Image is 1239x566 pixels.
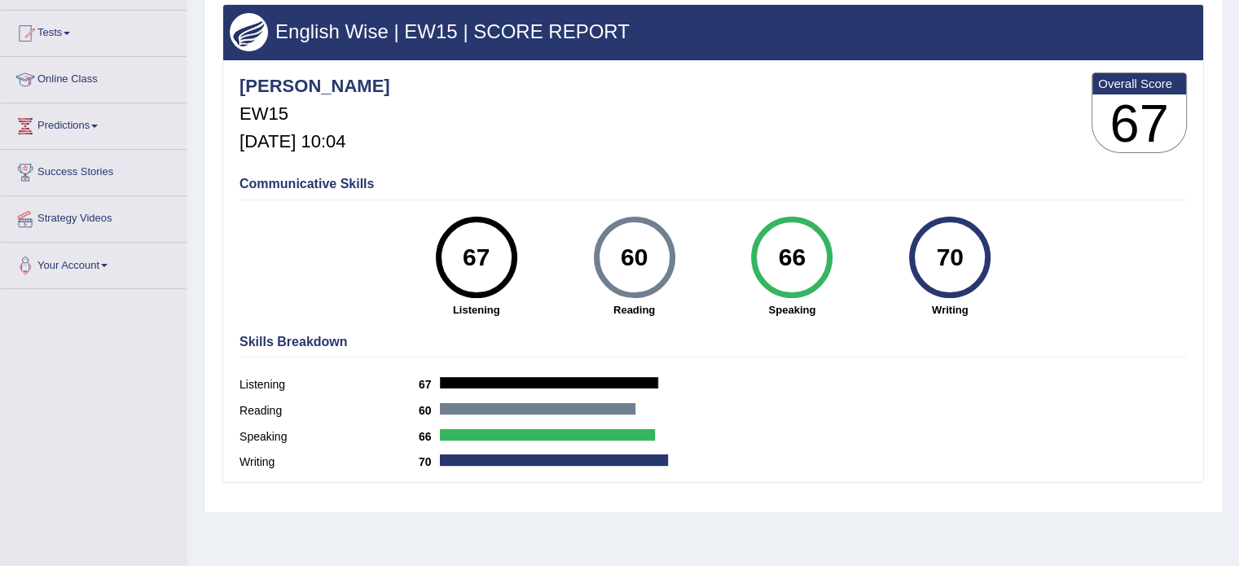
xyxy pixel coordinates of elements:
[239,428,419,445] label: Speaking
[419,430,440,443] b: 66
[1,243,187,283] a: Your Account
[419,404,440,417] b: 60
[406,302,547,318] strong: Listening
[1098,77,1180,90] b: Overall Score
[239,376,419,393] label: Listening
[564,302,705,318] strong: Reading
[604,223,664,292] div: 60
[920,223,980,292] div: 70
[1,150,187,191] a: Success Stories
[239,77,390,96] h4: [PERSON_NAME]
[239,454,419,471] label: Writing
[230,13,268,51] img: wings.png
[1,103,187,144] a: Predictions
[419,455,440,468] b: 70
[239,132,390,151] h5: [DATE] 10:04
[239,402,419,419] label: Reading
[446,223,506,292] div: 67
[1,57,187,98] a: Online Class
[1,196,187,237] a: Strategy Videos
[419,378,440,391] b: 67
[239,177,1187,191] h4: Communicative Skills
[1092,94,1186,153] h3: 67
[721,302,863,318] strong: Speaking
[879,302,1021,318] strong: Writing
[230,21,1197,42] h3: English Wise | EW15 | SCORE REPORT
[762,223,822,292] div: 66
[239,335,1187,349] h4: Skills Breakdown
[239,104,390,124] h5: EW15
[1,11,187,51] a: Tests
